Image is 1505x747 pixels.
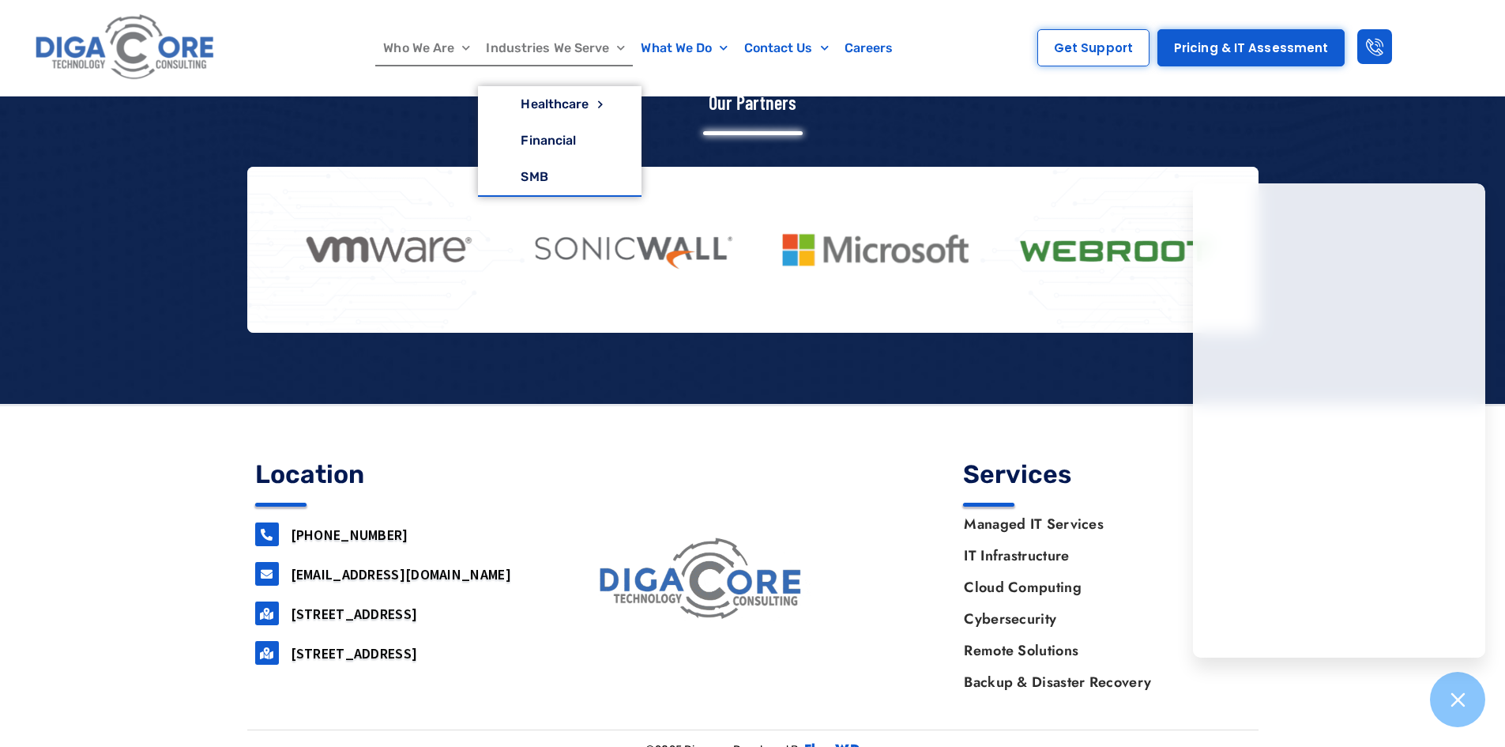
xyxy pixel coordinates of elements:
span: Pricing & IT Assessment [1174,42,1328,54]
img: Digacore logo 1 [31,8,220,88]
img: sonicwall logo [526,224,738,276]
a: Remote Solutions [948,635,1250,666]
a: [STREET_ADDRESS] [291,605,418,623]
a: Who We Are [375,30,478,66]
a: [STREET_ADDRESS] [291,644,418,662]
a: [PHONE_NUMBER] [291,526,408,544]
a: Pricing & IT Assessment [1157,29,1345,66]
a: 732-646-5725 [255,523,279,546]
a: Healthcare [478,86,641,123]
a: Industries We Serve [478,30,633,66]
a: SMB [478,159,641,195]
h4: Location [255,462,543,487]
a: support@digacore.com [255,562,279,586]
a: 160 airport road, Suite 201, Lakewood, NJ, 08701 [255,602,279,625]
a: Cloud Computing [948,572,1250,603]
span: Our Partners [709,91,796,114]
a: Managed IT Services [948,508,1250,540]
span: Get Support [1054,42,1133,54]
h4: Services [963,462,1251,487]
a: What We Do [633,30,736,66]
iframe: Chatgenie Messenger [1193,183,1485,658]
ul: Industries We Serve [478,86,641,197]
a: 2917 Penn Forest Blvd, Roanoke, VA 24018 [255,641,279,665]
a: IT Infrastructure [948,540,1250,572]
a: Get Support [1037,29,1149,66]
img: VMware Logo [283,224,495,276]
a: Contact Us [736,30,837,66]
nav: Menu [296,30,981,66]
img: Microsoft Logo [769,224,981,277]
a: [EMAIL_ADDRESS][DOMAIN_NAME] [291,565,511,583]
a: Careers [837,30,901,66]
a: Cybersecurity [948,603,1250,635]
img: digacore logo [593,533,811,628]
a: Backup & Disaster Recovery [948,666,1250,698]
a: Financial [478,123,641,159]
nav: Menu [948,508,1250,698]
img: webroot logo [1013,224,1225,276]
